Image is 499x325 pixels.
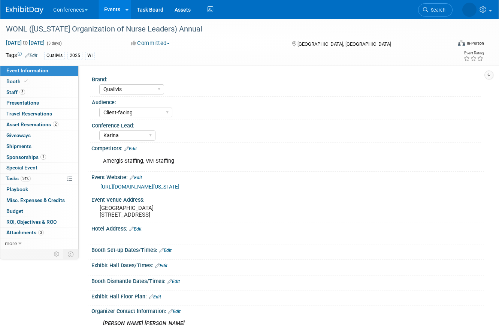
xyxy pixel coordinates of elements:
[463,51,484,55] div: Event Rating
[0,163,78,173] a: Special Event
[159,248,172,253] a: Edit
[24,79,28,83] i: Booth reservation complete
[100,205,247,218] pre: [GEOGRAPHIC_DATA] [STREET_ADDRESS]
[6,67,48,73] span: Event Information
[63,249,79,259] td: Toggle Event Tabs
[0,238,78,249] a: more
[6,175,31,181] span: Tasks
[6,6,43,14] img: ExhibitDay
[3,22,443,36] div: WONL ([US_STATE] Organization of Nurse Leaders) Annual
[40,154,46,160] span: 1
[91,223,484,233] div: Hotel Address:
[0,174,78,184] a: Tasks24%
[6,197,65,203] span: Misc. Expenses & Credits
[0,217,78,228] a: ROI, Objectives & ROO
[0,120,78,130] a: Asset Reservations2
[128,39,173,47] button: Committed
[91,276,484,285] div: Booth Dismantle Dates/Times:
[414,39,484,50] div: Event Format
[0,141,78,152] a: Shipments
[149,294,161,300] a: Edit
[0,98,78,108] a: Presentations
[0,206,78,217] a: Budget
[0,76,78,87] a: Booth
[92,74,481,83] div: Brand:
[0,152,78,163] a: Sponsorships1
[6,143,31,149] span: Shipments
[91,306,484,315] div: Organizer Contact Information:
[21,176,31,181] span: 24%
[6,165,37,171] span: Special Event
[0,66,78,76] a: Event Information
[91,194,484,204] div: Event Venue Address:
[19,89,25,95] span: 3
[0,184,78,195] a: Playbook
[0,109,78,119] a: Travel Reservations
[129,226,142,232] a: Edit
[0,130,78,141] a: Giveaways
[6,121,58,127] span: Asset Reservations
[46,41,62,46] span: (3 days)
[124,146,137,151] a: Edit
[6,100,39,106] span: Presentations
[6,229,44,235] span: Attachments
[6,132,31,138] span: Giveaways
[6,186,28,192] span: Playbook
[91,143,484,153] div: Competitors:
[53,121,58,127] span: 2
[130,175,142,180] a: Edit
[6,89,25,95] span: Staff
[155,263,167,268] a: Edit
[466,40,484,46] div: In-Person
[92,97,481,106] div: Audience:
[91,244,484,254] div: Booth Set-up Dates/Times:
[167,279,180,284] a: Edit
[6,39,45,46] span: [DATE] [DATE]
[168,309,181,314] a: Edit
[0,87,78,98] a: Staff3
[6,51,37,60] td: Tags
[85,52,95,60] div: WI
[0,228,78,238] a: Attachments3
[91,260,484,270] div: Exhibit Hall Dates/Times:
[6,208,23,214] span: Budget
[428,7,445,13] span: Search
[6,111,52,117] span: Travel Reservations
[91,291,484,301] div: Exhibit Hall Floor Plan:
[6,78,29,84] span: Booth
[6,219,57,225] span: ROI, Objectives & ROO
[44,52,65,60] div: Qualivis
[50,249,63,259] td: Personalize Event Tab Strip
[297,41,391,47] span: [GEOGRAPHIC_DATA], [GEOGRAPHIC_DATA]
[22,40,29,46] span: to
[98,154,407,169] div: Amergis Staffing, VM Staffing
[38,230,44,235] span: 3
[418,3,453,16] a: Search
[5,240,17,246] span: more
[92,120,481,129] div: Conference Lead:
[91,172,484,181] div: Event Website:
[6,154,46,160] span: Sponsorships
[458,40,465,46] img: Format-Inperson.png
[100,184,179,190] a: [URL][DOMAIN_NAME][US_STATE]
[25,53,37,58] a: Edit
[0,195,78,206] a: Misc. Expenses & Credits
[67,52,82,60] div: 2025
[462,3,477,17] img: Karina German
